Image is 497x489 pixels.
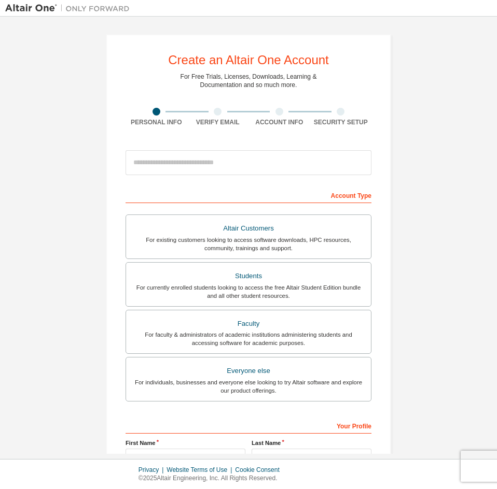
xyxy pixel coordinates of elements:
div: For faculty & administrators of academic institutions administering students and accessing softwa... [132,330,365,347]
div: For individuals, businesses and everyone else looking to try Altair software and explore our prod... [132,378,365,395]
div: For currently enrolled students looking to access the free Altair Student Edition bundle and all ... [132,283,365,300]
div: Altair Customers [132,221,365,236]
div: Account Type [126,186,371,203]
div: For Free Trials, Licenses, Downloads, Learning & Documentation and so much more. [181,73,317,89]
div: Privacy [139,466,167,474]
div: Faculty [132,317,365,331]
label: First Name [126,439,245,447]
p: © 2025 Altair Engineering, Inc. All Rights Reserved. [139,474,286,483]
div: Students [132,269,365,283]
div: Create an Altair One Account [168,54,329,66]
div: Verify Email [187,118,249,126]
label: Last Name [252,439,371,447]
div: For existing customers looking to access software downloads, HPC resources, community, trainings ... [132,236,365,252]
img: Altair One [5,3,135,13]
div: Website Terms of Use [167,466,235,474]
div: Your Profile [126,417,371,434]
div: Personal Info [126,118,187,126]
div: Everyone else [132,364,365,378]
div: Security Setup [310,118,372,126]
div: Cookie Consent [235,466,285,474]
div: Account Info [248,118,310,126]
